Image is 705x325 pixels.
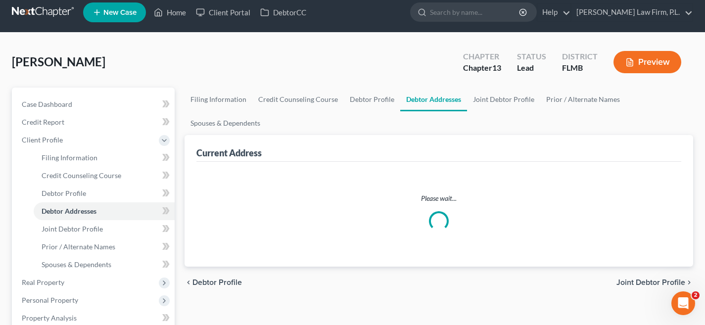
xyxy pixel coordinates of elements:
span: Property Analysis [22,314,77,322]
button: Preview [613,51,681,73]
a: Debtor Addresses [34,202,175,220]
span: Spouses & Dependents [42,260,111,269]
i: chevron_right [685,279,693,286]
a: Help [537,3,570,21]
span: Joint Debtor Profile [42,225,103,233]
div: Current Address [196,147,262,159]
span: Joint Debtor Profile [616,279,685,286]
span: Credit Report [22,118,64,126]
a: Client Portal [191,3,255,21]
a: Case Dashboard [14,95,175,113]
span: 2 [692,291,700,299]
input: Search by name... [430,3,520,21]
div: Chapter [463,51,501,62]
a: Prior / Alternate Names [540,88,626,111]
p: Please wait... [204,193,673,203]
a: Credit Report [14,113,175,131]
span: Case Dashboard [22,100,72,108]
span: Credit Counseling Course [42,171,121,180]
a: Filing Information [185,88,252,111]
span: Debtor Profile [192,279,242,286]
div: District [562,51,598,62]
a: Credit Counseling Course [34,167,175,185]
a: Spouses & Dependents [185,111,266,135]
a: Joint Debtor Profile [467,88,540,111]
iframe: Intercom live chat [671,291,695,315]
span: [PERSON_NAME] [12,54,105,69]
span: Prior / Alternate Names [42,242,115,251]
span: Debtor Addresses [42,207,96,215]
a: Joint Debtor Profile [34,220,175,238]
i: chevron_left [185,279,192,286]
span: Real Property [22,278,64,286]
a: Debtor Profile [344,88,400,111]
a: Debtor Profile [34,185,175,202]
a: [PERSON_NAME] Law Firm, P.L. [571,3,693,21]
span: 13 [492,63,501,72]
button: chevron_left Debtor Profile [185,279,242,286]
a: DebtorCC [255,3,311,21]
a: Filing Information [34,149,175,167]
a: Spouses & Dependents [34,256,175,274]
a: Debtor Addresses [400,88,467,111]
a: Home [149,3,191,21]
div: FLMB [562,62,598,74]
span: New Case [103,9,137,16]
button: Joint Debtor Profile chevron_right [616,279,693,286]
div: Status [517,51,546,62]
span: Client Profile [22,136,63,144]
span: Filing Information [42,153,97,162]
div: Chapter [463,62,501,74]
span: Personal Property [22,296,78,304]
a: Credit Counseling Course [252,88,344,111]
a: Prior / Alternate Names [34,238,175,256]
span: Debtor Profile [42,189,86,197]
div: Lead [517,62,546,74]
